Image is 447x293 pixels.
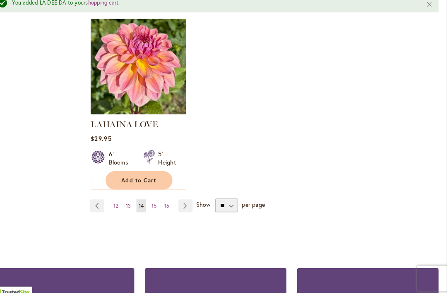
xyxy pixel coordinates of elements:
button: Add to Cart [117,171,182,189]
span: 15 [161,201,166,208]
a: 13 [135,199,144,211]
span: per page [249,200,271,208]
a: 12 [123,199,131,211]
span: 16 [174,201,179,208]
span: Show [204,200,219,208]
span: 14 [149,201,154,208]
img: LAHAINA LOVE [103,24,195,116]
div: You added LA DEE DA to your . [27,5,414,13]
span: 13 [137,201,142,208]
a: shopping cart [98,5,130,12]
span: 12 [125,201,129,208]
iframe: Launch Accessibility Center [6,264,29,287]
a: LAHAINA LOVE [103,121,168,131]
a: 15 [159,199,168,211]
span: Add to Cart [132,177,166,184]
div: 5' Height [168,150,185,167]
a: 16 [172,199,181,211]
a: LAHAINA LOVE [103,110,195,118]
div: 6" Blooms [120,150,144,167]
span: $29.95 [103,136,123,144]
